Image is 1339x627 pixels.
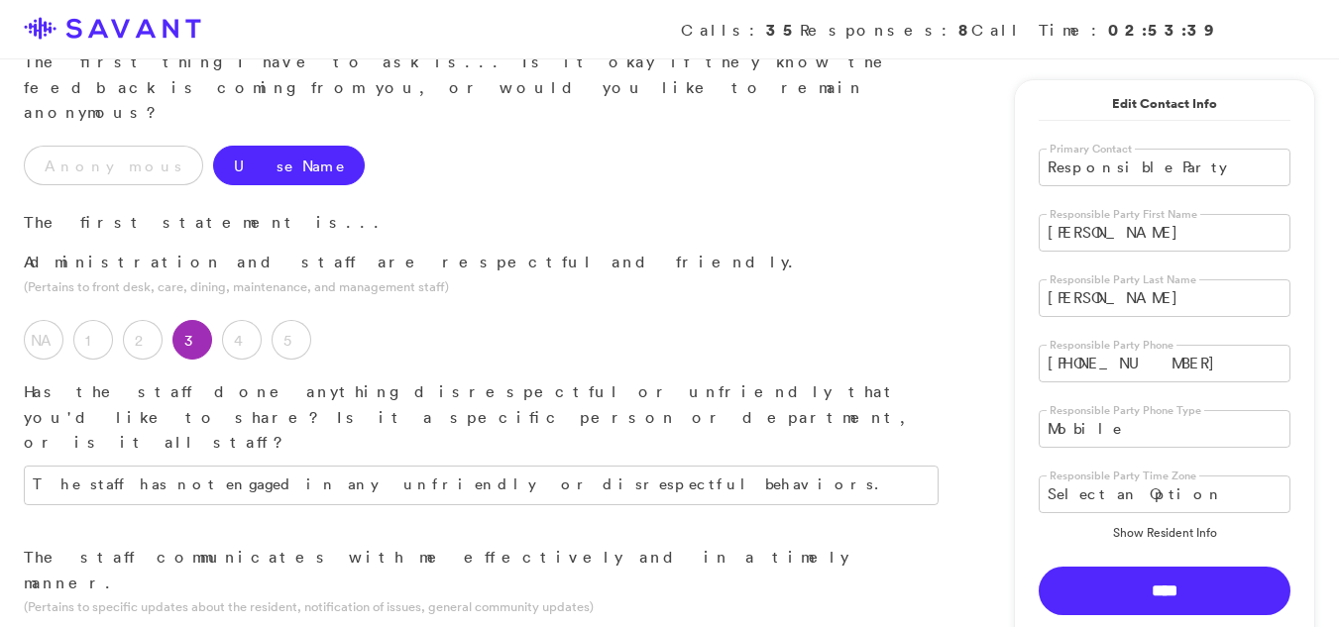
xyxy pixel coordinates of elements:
[1047,338,1176,353] label: Responsible Party Phone
[24,379,939,456] p: Has the staff done anything disrespectful or unfriendly that you'd like to share? Is it a specifi...
[123,320,163,360] label: 2
[24,277,939,296] p: (Pertains to front desk, care, dining, maintenance, and management staff)
[1047,272,1199,287] label: Responsible Party Last Name
[1039,88,1290,121] a: Edit Contact Info
[1047,403,1204,418] label: Responsible Party Phone Type
[213,146,365,185] label: Use Name
[1047,142,1135,157] label: Primary Contact
[24,210,939,236] p: The first statement is...
[24,320,63,360] label: NA
[24,597,939,616] p: (Pertains to specific updates about the resident, notification of issues, general community updates)
[24,146,203,185] label: Anonymous
[24,50,939,126] p: The first thing I have to ask is... Is it okay if they know the feedback is coming from you, or w...
[73,320,113,360] label: 1
[1047,469,1199,483] label: Responsible Party Time Zone
[1108,19,1216,41] strong: 02:53:39
[1113,524,1217,541] a: Show Resident Info
[24,250,939,275] p: Administration and staff are respectful and friendly.
[172,320,212,360] label: 3
[1048,150,1256,185] span: Responsible Party
[766,19,800,41] strong: 35
[1048,411,1256,447] span: Mobile
[1048,476,1256,512] span: Select an Option
[222,320,262,360] label: 4
[272,320,311,360] label: 5
[958,19,971,41] strong: 8
[1047,207,1200,222] label: Responsible Party First Name
[24,545,939,595] p: The staff communicates with me effectively and in a timely manner.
